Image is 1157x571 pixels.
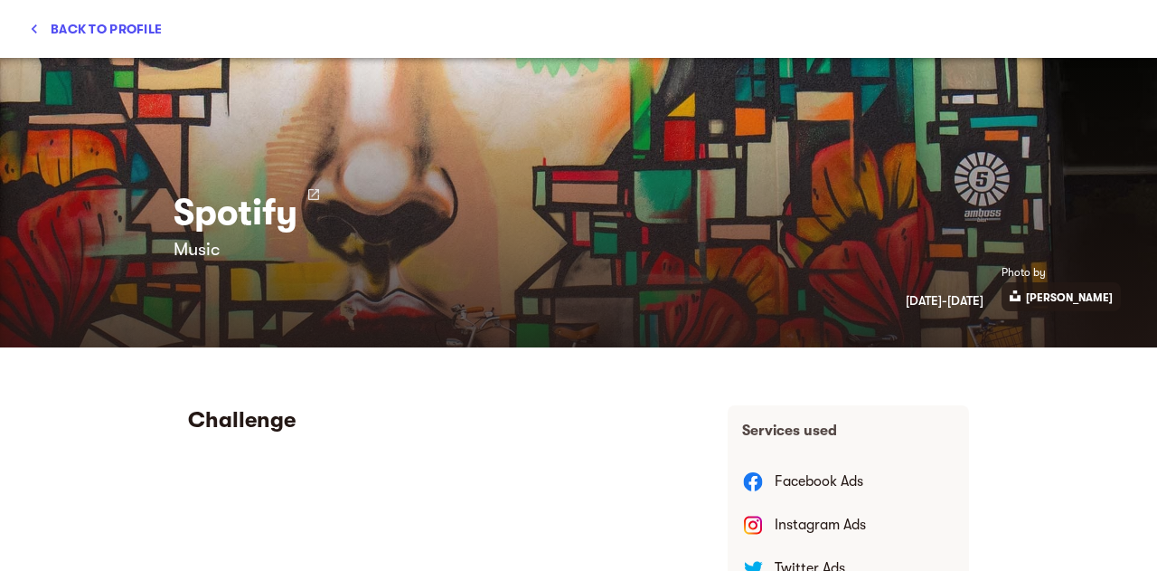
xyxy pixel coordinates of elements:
[174,290,983,311] h6: [DATE] - [DATE]
[29,18,162,40] span: Back to profile
[174,187,983,238] a: Spotify
[742,420,955,442] p: Services used
[775,514,955,536] p: Instagram Ads
[1026,290,1113,304] a: [PERSON_NAME]
[22,13,169,45] button: Back to profile
[775,471,955,492] p: Facebook Ads
[174,187,297,238] h3: Spotify
[188,405,699,434] h5: Challenge
[174,238,983,262] h6: Music
[1026,292,1113,303] p: [PERSON_NAME]
[1002,266,1046,279] span: Photo by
